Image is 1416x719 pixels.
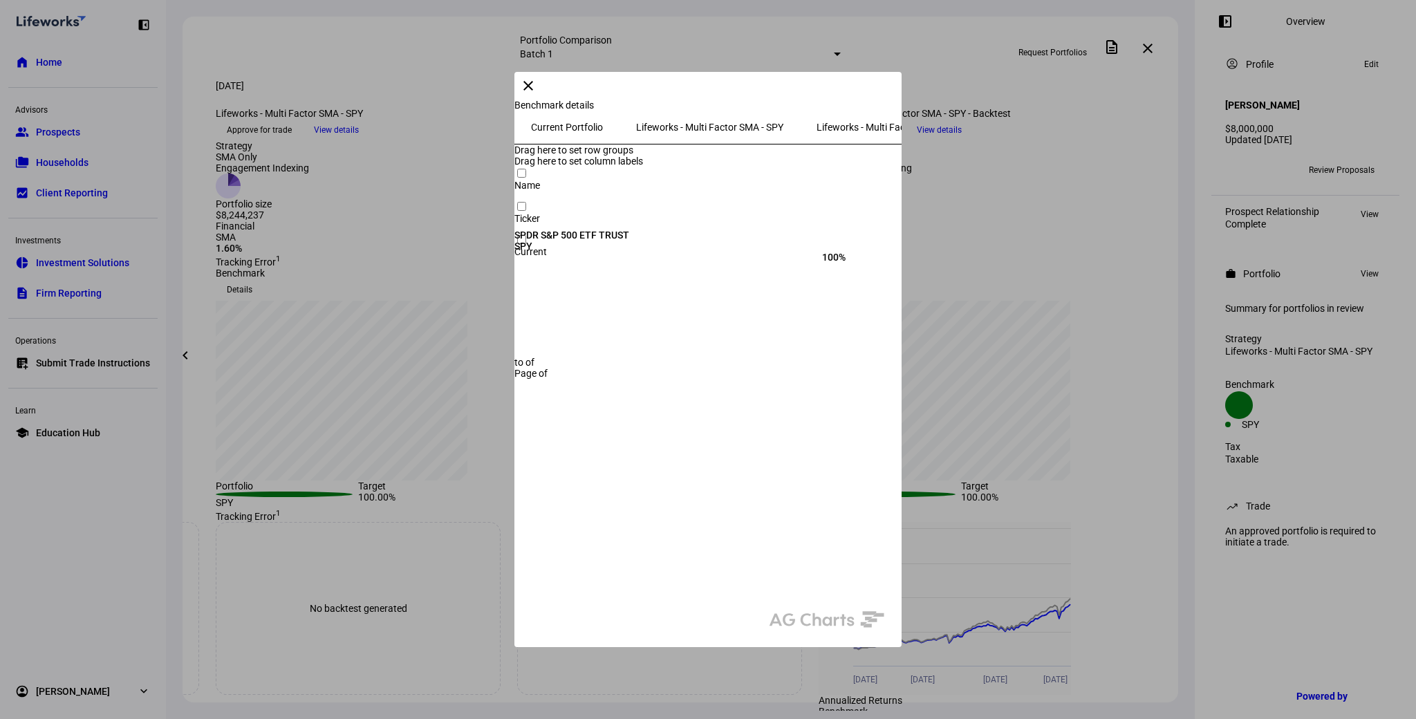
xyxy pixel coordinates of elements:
[636,122,783,132] span: Lifeworks - Multi Factor SMA - SPY
[517,169,526,178] input: Press Space to toggle all rows selection (unchecked)
[525,357,534,368] span: of
[514,213,540,224] span: Ticker
[514,144,902,156] div: Row Groups
[517,202,526,211] input: Press Space to toggle all rows selection (unchecked)
[817,122,1084,132] span: Lifeworks - Multi Factor SMA - SPY - Tax Aware - Holds ETF/MF
[514,156,902,167] div: Column Labels
[514,156,643,167] span: Drag here to set column labels
[514,180,540,191] span: Name
[514,241,846,252] div: SPY
[514,230,895,241] div: SPDR S&P 500 ETF TRUST
[514,252,846,263] div: 100%
[514,368,537,379] span: Page
[514,100,902,111] div: Benchmark details
[539,368,548,379] span: of
[514,357,523,368] span: to
[520,77,537,94] mat-icon: close
[531,122,603,132] span: Current Portfolio
[514,144,633,156] span: Drag here to set row groups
